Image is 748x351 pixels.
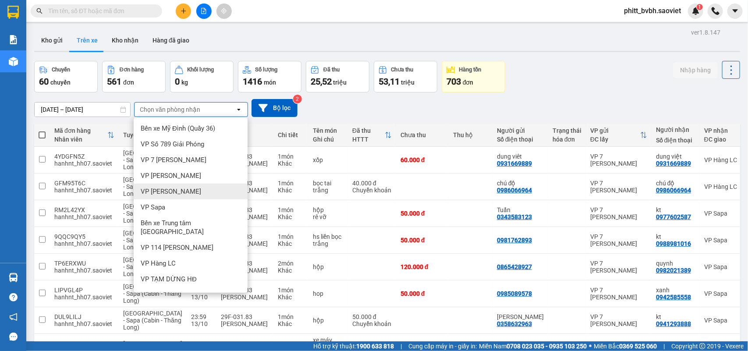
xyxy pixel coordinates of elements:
[590,127,640,134] div: VP gửi
[54,187,114,194] div: hanhnt_hh07.saoviet
[278,240,304,247] div: Khác
[278,187,304,194] div: Khác
[656,267,691,274] div: 0982021389
[698,4,701,10] span: 1
[123,203,182,224] span: [GEOGRAPHIC_DATA] - Sapa (Cabin - Thăng Long)
[278,313,304,320] div: 1 món
[123,79,134,86] span: đơn
[313,341,394,351] span: Hỗ trợ kỹ thuật:
[590,287,647,301] div: VP 7 [PERSON_NAME]
[590,313,647,327] div: VP 7 [PERSON_NAME]
[497,153,544,160] div: dung viêt
[221,313,269,320] div: 29F-031.83
[590,233,647,247] div: VP 7 [PERSON_NAME]
[52,67,70,73] div: Chuyến
[379,76,400,87] span: 53,11
[216,4,232,19] button: aim
[9,273,18,282] img: warehouse-icon
[507,343,587,350] strong: 0708 023 035 - 0935 103 250
[191,294,212,301] div: 13/10
[352,320,392,327] div: Chuyển khoản
[278,131,304,138] div: Chi tiết
[352,313,392,320] div: 50.000 đ
[656,137,695,144] div: Số điện thoại
[196,4,212,19] button: file-add
[123,230,182,251] span: [GEOGRAPHIC_DATA] - Sapa (Cabin - Thăng Long)
[141,156,206,164] span: VP 7 [PERSON_NAME]
[691,28,720,37] div: ver 1.8.147
[391,67,414,73] div: Chưa thu
[9,35,18,44] img: solution-icon
[656,206,695,213] div: kt
[313,263,344,270] div: hộp
[313,337,344,344] div: xe máy
[497,206,544,213] div: Tuấn
[54,320,114,327] div: hanhnt_hh07.saoviet
[313,127,344,134] div: Tên món
[181,8,187,14] span: plus
[731,7,739,15] span: caret-down
[497,187,532,194] div: 0986066964
[374,61,437,92] button: Chưa thu53,11 triệu
[35,103,130,117] input: Select a date range.
[656,180,695,187] div: chú độ
[123,310,182,331] span: [GEOGRAPHIC_DATA] - Sapa (Cabin - Thăng Long)
[235,106,242,113] svg: open
[447,76,461,87] span: 703
[141,187,201,196] span: VP [PERSON_NAME]
[401,156,444,163] div: 60.000 đ
[34,30,70,51] button: Kho gửi
[9,333,18,341] span: message
[191,320,212,327] div: 13/10
[175,76,180,87] span: 0
[264,79,276,86] span: món
[54,313,114,320] div: DUL9LILJ
[463,79,474,86] span: đơn
[278,233,304,240] div: 1 món
[497,320,532,327] div: 0358632963
[656,213,691,220] div: 0977602587
[191,313,212,320] div: 23:59
[590,260,647,274] div: VP 7 [PERSON_NAME]
[9,57,18,66] img: warehouse-icon
[727,4,743,19] button: caret-down
[306,61,369,92] button: Đã thu25,52 triệu
[590,206,647,220] div: VP 7 [PERSON_NAME]
[141,124,215,133] span: Bến xe Mỹ Đình (Quầy 36)
[50,79,71,86] span: chuyến
[656,233,695,240] div: kt
[656,287,695,294] div: xanh
[141,219,244,236] span: Bến xe Trung tâm [GEOGRAPHIC_DATA]
[313,213,344,220] div: rê vỡ
[123,176,182,197] span: [GEOGRAPHIC_DATA] - Sapa (Cabin - Thăng Long)
[54,213,114,220] div: hanhnt_hh07.saoviet
[278,267,304,274] div: Khác
[278,206,304,213] div: 1 món
[594,341,657,351] span: Miền Bắc
[221,8,227,14] span: aim
[278,260,304,267] div: 2 món
[352,136,385,143] div: HTTT
[54,233,114,240] div: 9QQC9QY5
[123,131,182,138] div: Tuyến
[54,240,114,247] div: hanhnt_hh07.saoviet
[313,317,344,324] div: hộp
[313,206,344,213] div: hộp
[497,213,532,220] div: 0343583123
[497,313,544,320] div: Hoàng Minh
[102,61,166,92] button: Đơn hàng561đơn
[656,240,691,247] div: 0988981016
[497,237,532,244] div: 0981762893
[107,76,121,87] span: 561
[252,99,298,117] button: Bộ lọc
[123,149,182,170] span: [GEOGRAPHIC_DATA] - Sapa (Cabin - Thăng Long)
[145,30,196,51] button: Hàng đã giao
[120,67,144,73] div: Đơn hàng
[181,79,188,86] span: kg
[352,127,385,134] div: Đã thu
[141,275,197,284] span: VP TẠM DỪNG HĐ
[54,180,114,187] div: GFM95T6C
[141,259,176,268] span: VP Hàng LC
[497,136,544,143] div: Số điện thoại
[712,7,720,15] img: phone-icon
